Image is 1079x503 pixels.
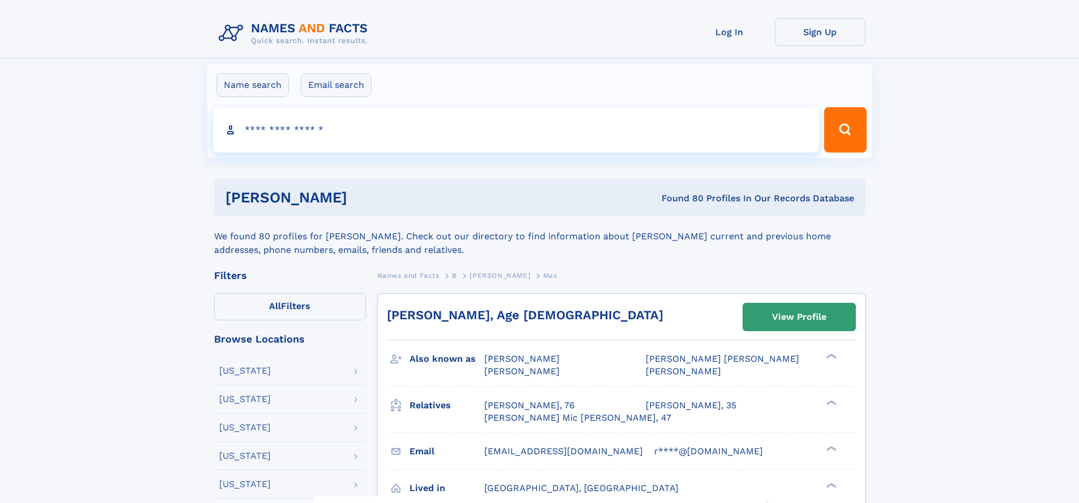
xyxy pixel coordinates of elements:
[824,353,837,360] div: ❯
[824,399,837,406] div: ❯
[387,308,663,322] a: [PERSON_NAME], Age [DEMOGRAPHIC_DATA]
[452,272,457,280] span: B
[216,73,289,97] label: Name search
[484,446,643,456] span: [EMAIL_ADDRESS][DOMAIN_NAME]
[219,395,271,404] div: [US_STATE]
[213,107,820,153] input: search input
[684,18,775,46] a: Log In
[543,272,558,280] span: Max
[484,483,679,493] span: [GEOGRAPHIC_DATA], [GEOGRAPHIC_DATA]
[484,399,575,412] a: [PERSON_NAME], 76
[219,480,271,489] div: [US_STATE]
[484,353,560,364] span: [PERSON_NAME]
[410,442,484,461] h3: Email
[377,268,440,282] a: Names and Facts
[775,18,865,46] a: Sign Up
[484,412,671,424] a: [PERSON_NAME] Mic [PERSON_NAME], 47
[301,73,372,97] label: Email search
[484,366,560,377] span: [PERSON_NAME]
[470,268,530,282] a: [PERSON_NAME]
[219,423,271,432] div: [US_STATE]
[410,479,484,498] h3: Lived in
[214,293,366,320] label: Filters
[214,216,865,257] div: We found 80 profiles for [PERSON_NAME]. Check out our directory to find information about [PERSON...
[214,270,366,281] div: Filters
[410,396,484,415] h3: Relatives
[452,268,457,282] a: B
[214,334,366,344] div: Browse Locations
[214,18,377,49] img: Logo Names and Facts
[824,481,837,489] div: ❯
[743,303,855,331] a: View Profile
[410,349,484,369] h3: Also known as
[219,451,271,460] div: [US_STATE]
[824,445,837,452] div: ❯
[772,304,826,330] div: View Profile
[269,301,281,311] span: All
[646,366,721,377] span: [PERSON_NAME]
[646,353,799,364] span: [PERSON_NAME] [PERSON_NAME]
[225,191,505,205] h1: [PERSON_NAME]
[219,366,271,375] div: [US_STATE]
[504,192,854,205] div: Found 80 Profiles In Our Records Database
[646,399,736,412] a: [PERSON_NAME], 35
[470,272,530,280] span: [PERSON_NAME]
[824,107,866,153] button: Search Button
